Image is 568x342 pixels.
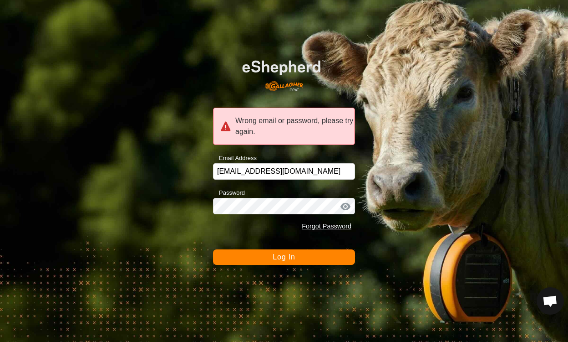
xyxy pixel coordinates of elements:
div: Open chat [537,287,564,315]
label: Password [213,188,245,197]
label: Email Address [213,154,257,163]
div: Wrong email or password, please try again. [213,108,355,145]
span: Log In [273,253,295,261]
img: E-shepherd Logo [227,48,341,97]
a: Forgot Password [302,223,351,230]
button: Log In [213,249,355,265]
input: Email Address [213,163,355,180]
